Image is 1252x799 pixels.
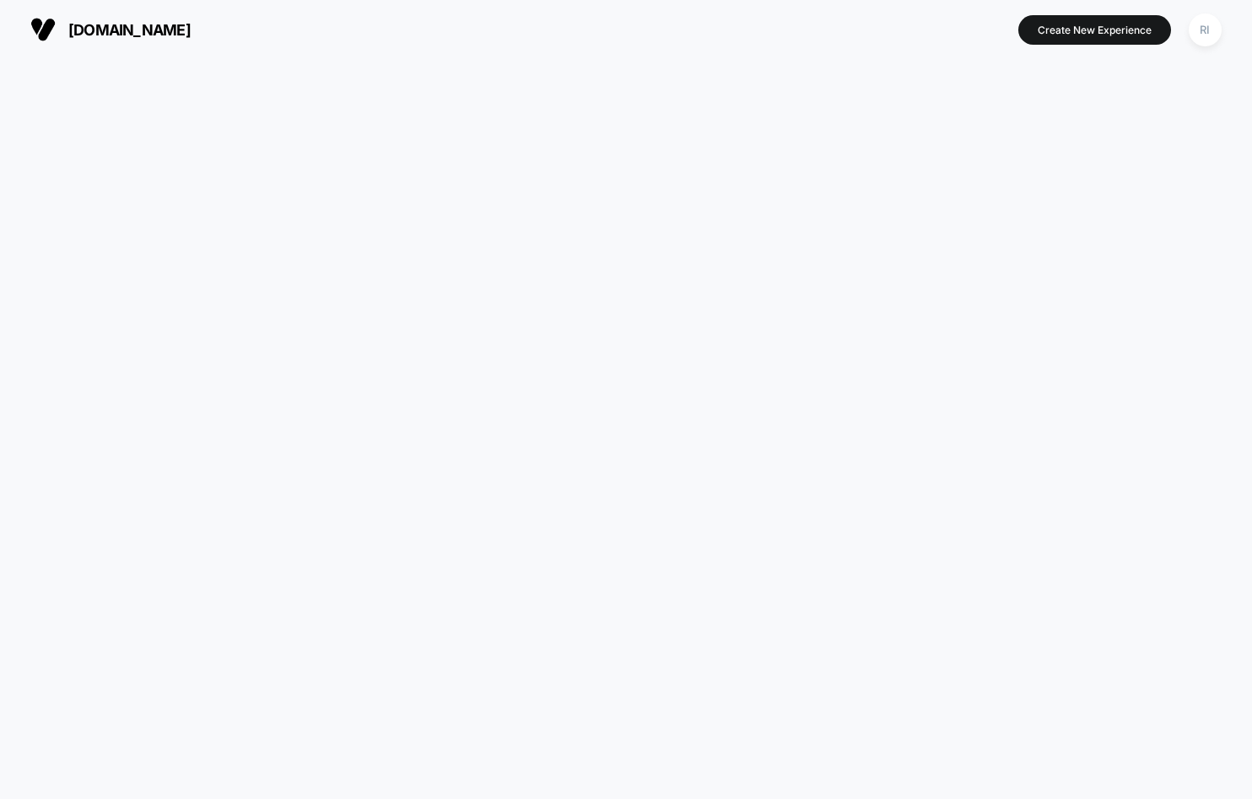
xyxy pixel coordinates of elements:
[68,21,191,39] span: [DOMAIN_NAME]
[1189,13,1222,46] div: RI
[1184,13,1227,47] button: RI
[30,17,56,42] img: Visually logo
[25,16,196,43] button: [DOMAIN_NAME]
[1018,15,1171,45] button: Create New Experience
